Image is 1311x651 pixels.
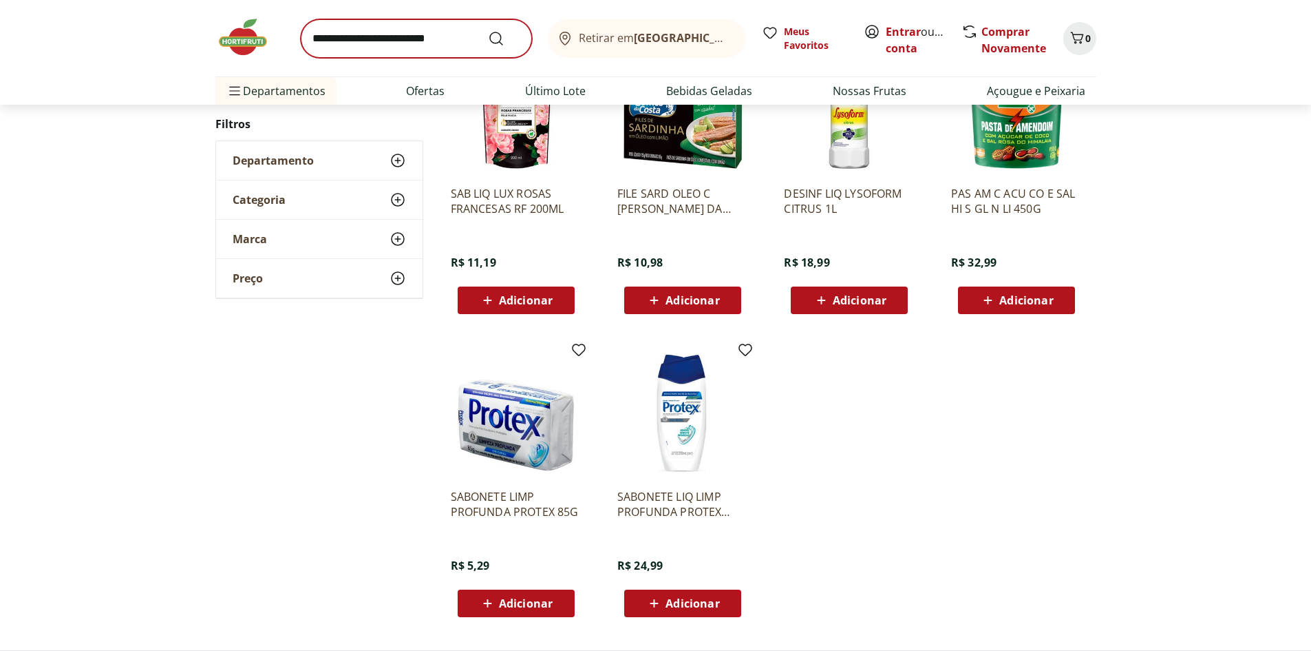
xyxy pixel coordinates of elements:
[1085,32,1091,45] span: 0
[951,186,1082,216] a: PAS AM C ACU CO E SAL HI S GL N LI 450G
[451,255,496,270] span: R$ 11,19
[301,19,532,58] input: search
[215,110,423,138] h2: Filtros
[579,32,731,44] span: Retirar em
[784,25,847,52] span: Meus Favoritos
[226,74,243,107] button: Menu
[499,598,553,609] span: Adicionar
[451,44,582,175] img: SAB LIQ LUX ROSAS FRANCESAS RF 200ML
[458,590,575,617] button: Adicionar
[634,30,866,45] b: [GEOGRAPHIC_DATA]/[GEOGRAPHIC_DATA]
[216,259,423,298] button: Preço
[233,232,267,246] span: Marca
[958,287,1075,314] button: Adicionar
[451,347,582,478] img: SABONETE LIMP PROFUNDA PROTEX 85G
[458,287,575,314] button: Adicionar
[791,287,908,314] button: Adicionar
[525,83,586,99] a: Último Lote
[624,590,741,617] button: Adicionar
[784,186,915,216] a: DESINF LIQ LYSOFORM CITRUS 1L
[499,295,553,306] span: Adicionar
[951,44,1082,175] img: PAS AM C ACU CO E SAL HI S GL N LI 450G
[451,489,582,519] a: SABONETE LIMP PROFUNDA PROTEX 85G
[666,83,752,99] a: Bebidas Geladas
[226,74,326,107] span: Departamentos
[886,23,947,56] span: ou
[233,271,263,285] span: Preço
[951,255,996,270] span: R$ 32,99
[987,83,1085,99] a: Açougue e Peixaria
[488,30,521,47] button: Submit Search
[215,17,284,58] img: Hortifruti
[617,489,748,519] a: SABONETE LIQ LIMP PROFUNDA PROTEX 250ML
[1063,22,1096,55] button: Carrinho
[981,24,1046,56] a: Comprar Novamente
[999,295,1053,306] span: Adicionar
[833,83,906,99] a: Nossas Frutas
[216,180,423,219] button: Categoria
[617,558,663,573] span: R$ 24,99
[216,141,423,180] button: Departamento
[406,83,445,99] a: Ofertas
[617,347,748,478] img: SABONETE LIQ LIMP PROFUNDA PROTEX 250ML
[451,186,582,216] a: SAB LIQ LUX ROSAS FRANCESAS RF 200ML
[617,255,663,270] span: R$ 10,98
[451,558,490,573] span: R$ 5,29
[216,220,423,258] button: Marca
[617,186,748,216] a: FILE SARD OLEO C [PERSON_NAME] DA COSTA 125G
[886,24,921,39] a: Entrar
[784,44,915,175] img: DESINF LIQ LYSOFORM CITRUS 1L
[233,193,286,207] span: Categoria
[617,44,748,175] img: FILE SARD OLEO C LIM GOMES DA COSTA 125G
[886,24,961,56] a: Criar conta
[548,19,745,58] button: Retirar em[GEOGRAPHIC_DATA]/[GEOGRAPHIC_DATA]
[665,598,719,609] span: Adicionar
[762,25,847,52] a: Meus Favoritos
[784,255,829,270] span: R$ 18,99
[665,295,719,306] span: Adicionar
[233,154,314,167] span: Departamento
[833,295,886,306] span: Adicionar
[624,287,741,314] button: Adicionar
